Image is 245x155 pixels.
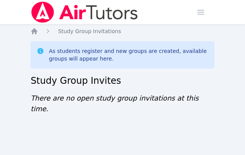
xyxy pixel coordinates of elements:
[58,27,121,35] a: Study Group Invitations
[30,94,199,113] span: There are no open study group invitations at this time.
[30,27,214,35] nav: Breadcrumb
[58,28,121,34] span: Study Group Invitations
[30,2,138,23] img: Air Tutors
[49,47,208,62] div: As students register and new groups are created, available groups will appear here.
[30,75,214,87] h2: Study Group Invites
